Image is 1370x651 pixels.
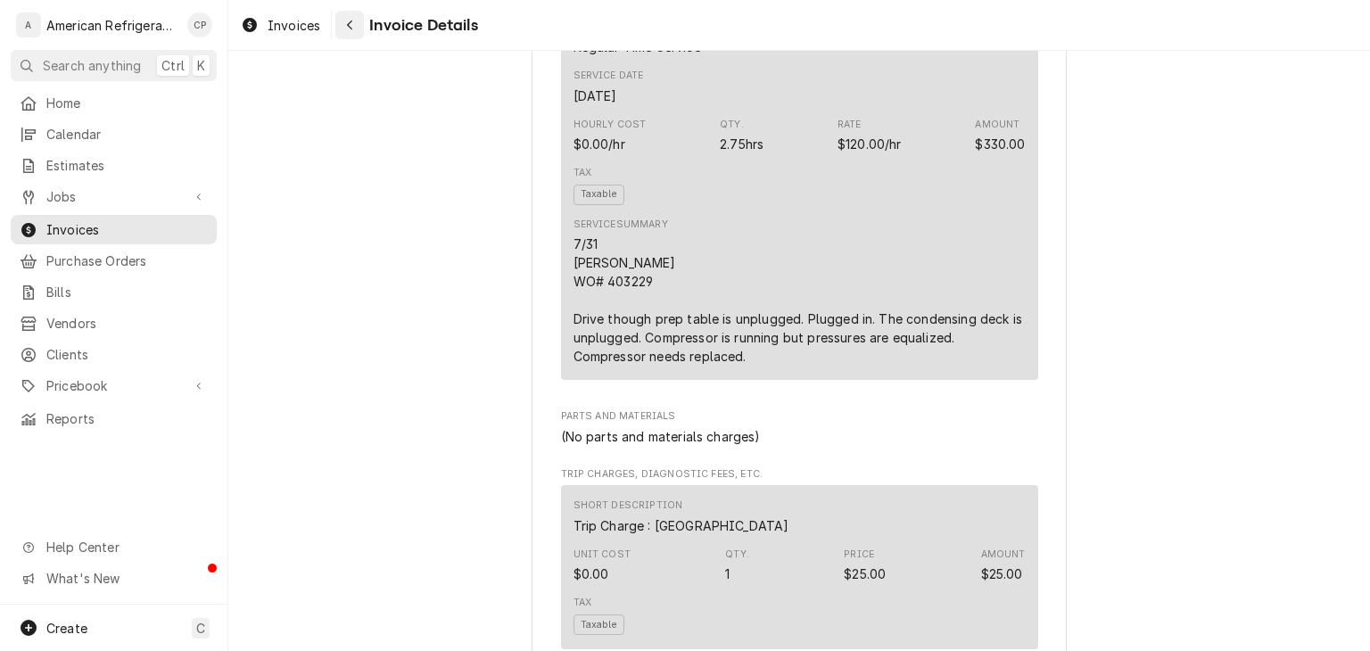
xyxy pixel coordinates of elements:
[561,427,1038,446] div: Parts and Materials List
[46,283,208,301] span: Bills
[561,485,1038,649] div: Line Item
[268,16,320,35] span: Invoices
[46,16,177,35] div: American Refrigeration LLC
[838,118,902,153] div: Price
[46,156,208,175] span: Estimates
[561,409,1038,424] span: Parts and Materials
[574,87,617,105] div: Service Date
[561,409,1038,445] div: Parts and Materials
[196,619,205,638] span: C
[720,118,744,132] div: Qty.
[187,12,212,37] div: CP
[725,548,749,562] div: Qty.
[187,12,212,37] div: Cordel Pyle's Avatar
[46,409,208,428] span: Reports
[46,220,208,239] span: Invoices
[234,11,327,40] a: Invoices
[335,11,364,39] button: Navigate back
[46,94,208,112] span: Home
[844,564,886,583] div: Price
[574,118,647,132] div: Hourly Cost
[11,50,217,81] button: Search anythingCtrlK
[561,467,1038,482] span: Trip Charges, Diagnostic Fees, etc.
[43,56,141,75] span: Search anything
[11,215,217,244] a: Invoices
[844,548,874,562] div: Price
[11,404,217,433] a: Reports
[574,499,789,534] div: Short Description
[574,614,624,635] span: Taxable
[11,246,217,276] a: Purchase Orders
[46,125,208,144] span: Calendar
[574,516,789,535] div: Short Description
[11,340,217,369] a: Clients
[975,118,1019,132] div: Amount
[46,376,181,395] span: Pricebook
[46,314,208,333] span: Vendors
[11,309,217,338] a: Vendors
[11,532,217,562] a: Go to Help Center
[11,182,217,211] a: Go to Jobs
[46,538,206,556] span: Help Center
[46,345,208,364] span: Clients
[981,548,1026,583] div: Amount
[11,277,217,307] a: Bills
[16,12,41,37] div: A
[11,371,217,400] a: Go to Pricebook
[574,166,591,180] div: Tax
[574,185,624,205] span: Taxable
[975,135,1025,153] div: Amount
[561,6,1038,388] div: Service Charges List
[574,118,647,153] div: Cost
[720,135,763,153] div: Quantity
[981,564,1023,583] div: Amount
[46,251,208,270] span: Purchase Orders
[46,569,206,588] span: What's New
[574,596,591,610] div: Tax
[574,235,1026,366] div: 7/31 [PERSON_NAME] WO# 403229 Drive though prep table is unplugged. Plugged in. The condensing de...
[16,12,41,37] div: American Refrigeration LLC's Avatar
[561,6,1038,380] div: Line Item
[11,564,217,593] a: Go to What's New
[844,548,886,583] div: Price
[574,548,631,583] div: Cost
[11,119,217,149] a: Calendar
[46,187,181,206] span: Jobs
[838,118,862,132] div: Rate
[838,135,902,153] div: Price
[11,151,217,180] a: Estimates
[981,548,1026,562] div: Amount
[574,218,668,232] div: Service Summary
[574,499,683,513] div: Short Description
[574,564,609,583] div: Cost
[725,548,749,583] div: Quantity
[975,118,1025,153] div: Amount
[161,56,185,75] span: Ctrl
[574,135,625,153] div: Cost
[574,548,631,562] div: Unit Cost
[725,564,730,583] div: Quantity
[720,118,763,153] div: Quantity
[574,69,644,104] div: Service Date
[11,88,217,118] a: Home
[574,69,644,83] div: Service Date
[46,621,87,636] span: Create
[364,13,477,37] span: Invoice Details
[197,56,205,75] span: K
